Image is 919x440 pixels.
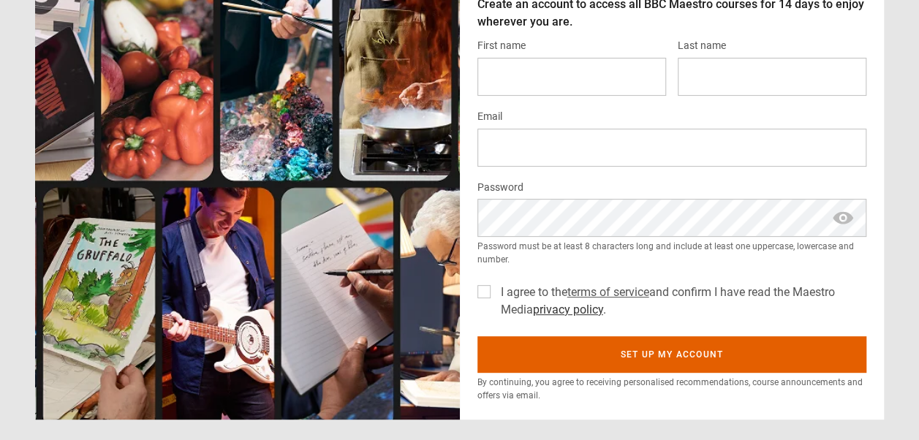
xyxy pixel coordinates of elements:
[533,303,603,316] a: privacy policy
[477,336,867,373] button: Set up my account
[567,285,649,299] a: terms of service
[477,376,867,402] p: By continuing, you agree to receiving personalised recommendations, course announcements and offe...
[477,108,502,126] label: Email
[831,199,855,236] span: show password
[477,37,526,55] label: First name
[477,240,867,266] small: Password must be at least 8 characters long and include at least one uppercase, lowercase and num...
[477,179,523,197] label: Password
[678,37,726,55] label: Last name
[495,284,867,319] label: I agree to the and confirm I have read the Maestro Media .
